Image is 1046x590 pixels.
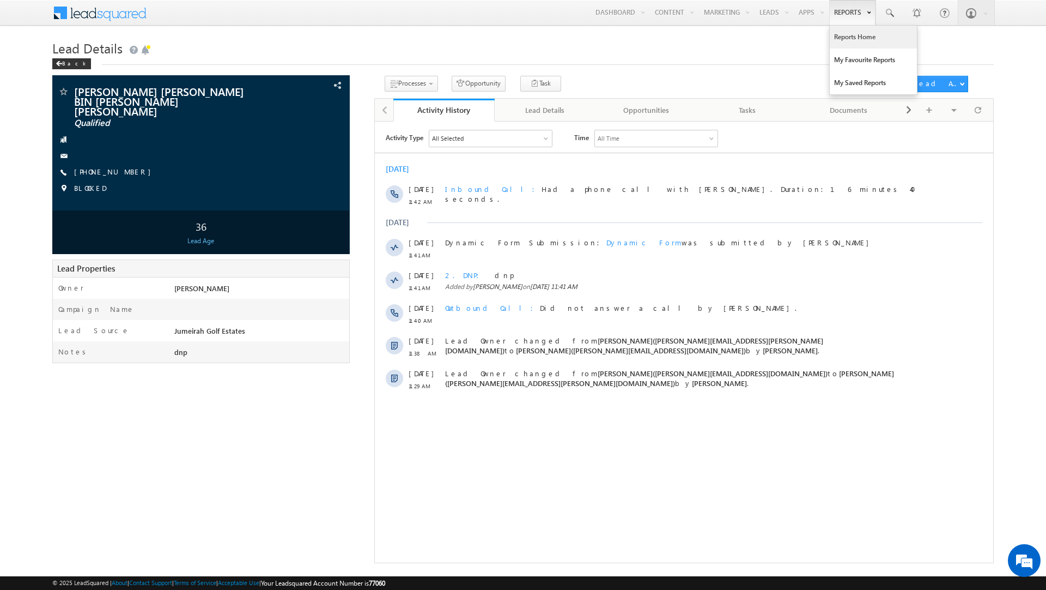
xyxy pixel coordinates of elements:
[58,283,84,293] label: Owner
[70,214,448,233] span: Lead Owner changed from to by .
[317,257,372,266] span: [PERSON_NAME]
[34,75,66,85] span: 11:42 AM
[58,347,90,357] label: Notes
[172,326,350,341] div: Jumeirah Golf Estates
[54,9,177,25] div: All Selected
[199,8,214,25] span: Time
[98,161,148,169] span: [PERSON_NAME]
[34,161,66,171] span: 11:41 AM
[120,149,138,158] span: dnp
[174,284,229,293] span: [PERSON_NAME]
[830,71,917,94] a: My Saved Reports
[52,58,91,69] div: Back
[70,182,165,191] span: Outbound Call
[52,58,96,67] a: Back
[34,214,58,224] span: [DATE]
[112,579,127,586] a: About
[402,105,486,115] div: Activity History
[34,227,66,237] span: 11:38 AM
[70,149,111,158] span: 2. DNP
[830,49,917,71] a: My Favourite Reports
[70,247,519,266] span: Lead Owner changed from to by .
[70,63,548,82] span: Had a phone call with [PERSON_NAME]. Duration:16 minutes 40 seconds.
[58,304,135,314] label: Campaign Name
[385,76,438,92] button: Processes
[74,183,106,194] span: BLOCKED
[14,101,199,326] textarea: Type your message and hit 'Enter'
[223,12,245,22] div: All Time
[393,99,495,122] a: Activity History
[913,79,959,88] div: Lead Actions
[34,260,66,269] span: 11:29 AM
[799,99,900,122] a: Documents
[807,104,890,117] div: Documents
[706,104,789,117] div: Tasks
[232,116,307,125] span: Dynamic Form
[155,161,203,169] span: [DATE] 11:41 AM
[57,12,89,22] div: All Selected
[52,578,385,588] span: © 2025 LeadSquared | | | | |
[34,116,58,126] span: [DATE]
[174,347,187,357] span: dnp
[148,336,198,351] em: Start Chat
[179,5,205,32] div: Minimize live chat window
[495,99,596,122] a: Lead Details
[141,224,371,233] span: [PERSON_NAME]([PERSON_NAME][EMAIL_ADDRESS][DOMAIN_NAME])
[70,182,422,191] span: Did not answer a call by [PERSON_NAME].
[174,579,216,586] a: Terms of Service
[697,99,799,122] a: Tasks
[74,86,260,116] span: [PERSON_NAME] [PERSON_NAME] BIN [PERSON_NAME] [PERSON_NAME]
[11,8,48,25] span: Activity Type
[34,182,58,191] span: [DATE]
[452,76,506,92] button: Opportunity
[11,96,46,106] div: [DATE]
[605,104,688,117] div: Opportunities
[11,43,46,52] div: [DATE]
[34,149,58,159] span: [DATE]
[70,214,448,233] span: [PERSON_NAME]([PERSON_NAME][EMAIL_ADDRESS][PERSON_NAME][DOMAIN_NAME])
[830,26,917,49] a: Reports Home
[70,160,556,170] span: Added by on
[74,118,260,129] span: Qualified
[55,216,346,236] div: 36
[55,236,346,246] div: Lead Age
[34,63,58,73] span: [DATE]
[70,63,167,72] span: Inbound Call
[369,579,385,587] span: 77060
[58,326,130,335] label: Lead Source
[34,247,58,257] span: [DATE]
[129,579,172,586] a: Contact Support
[34,194,66,204] span: 11:40 AM
[34,129,66,139] span: 11:41 AM
[19,57,46,71] img: d_60004797649_company_0_60004797649
[70,116,556,126] span: Dynamic Form Submission: was submitted by [PERSON_NAME]
[57,57,183,71] div: Chat with us now
[596,99,697,122] a: Opportunities
[398,79,426,87] span: Processes
[52,39,123,57] span: Lead Details
[218,579,259,586] a: Acceptable Use
[223,247,453,256] span: [PERSON_NAME]([PERSON_NAME][EMAIL_ADDRESS][DOMAIN_NAME])
[74,167,156,178] span: [PHONE_NUMBER]
[388,224,443,233] span: [PERSON_NAME]
[57,263,115,274] span: Lead Properties
[908,76,968,92] button: Lead Actions
[70,247,519,266] span: [PERSON_NAME]([PERSON_NAME][EMAIL_ADDRESS][PERSON_NAME][DOMAIN_NAME])
[261,579,385,587] span: Your Leadsquared Account Number is
[520,76,561,92] button: Task
[503,104,586,117] div: Lead Details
